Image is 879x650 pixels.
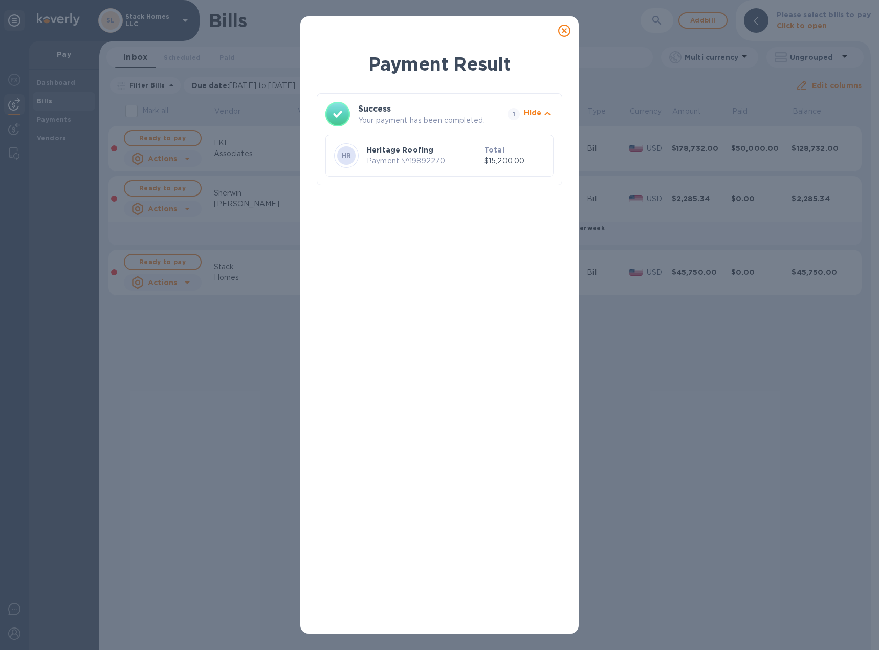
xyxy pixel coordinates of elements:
[358,115,503,126] p: Your payment has been completed.
[484,156,545,166] p: $15,200.00
[508,108,520,120] span: 1
[367,145,480,155] p: Heritage Roofing
[358,103,489,115] h3: Success
[524,107,554,121] button: Hide
[484,146,504,154] b: Total
[317,51,562,77] h1: Payment Result
[367,156,480,166] p: Payment № 19892270
[342,151,351,159] b: HR
[524,107,541,118] p: Hide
